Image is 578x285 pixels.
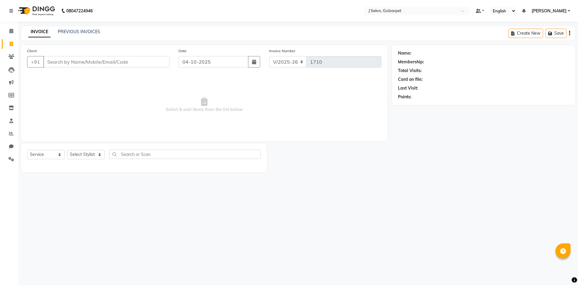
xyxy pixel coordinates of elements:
[545,29,567,38] button: Save
[43,56,169,68] input: Search by Name/Mobile/Email/Code
[398,76,423,83] div: Card on file:
[398,50,412,56] div: Name:
[27,75,381,135] span: Select & add items from the list below
[398,85,418,91] div: Last Visit:
[15,2,57,19] img: logo
[27,48,37,54] label: Client
[28,27,51,37] a: INVOICE
[398,94,412,100] div: Points:
[532,8,567,14] span: [PERSON_NAME]
[109,150,261,159] input: Search or Scan
[398,59,424,65] div: Membership:
[508,29,543,38] button: Create New
[398,68,422,74] div: Total Visits:
[269,48,295,54] label: Invoice Number
[58,29,100,34] a: PREVIOUS INVOICES
[66,2,93,19] b: 08047224946
[179,48,187,54] label: Date
[27,56,44,68] button: +91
